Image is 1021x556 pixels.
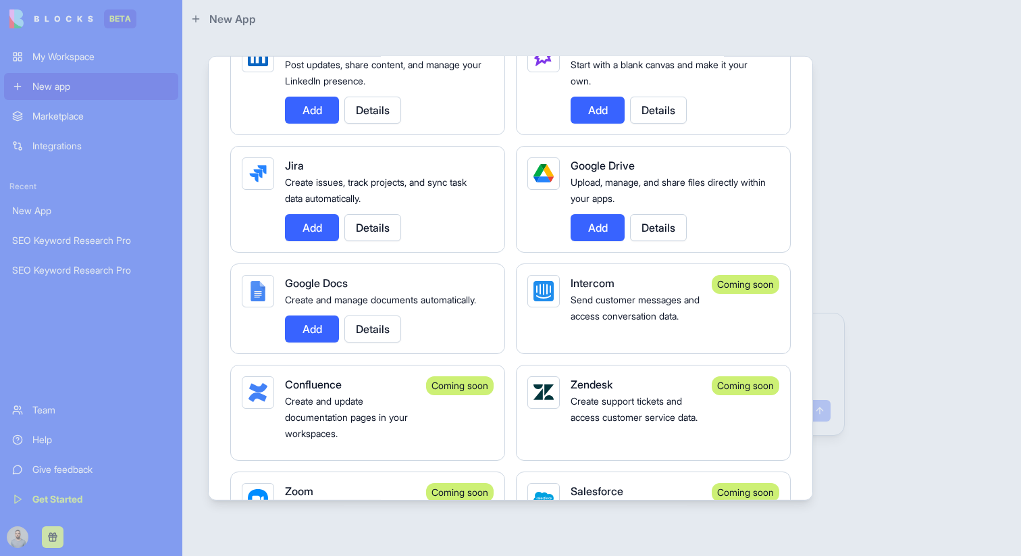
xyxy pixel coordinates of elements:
span: Create issues, track projects, and sync task data automatically. [285,176,467,203]
span: Google Drive [571,158,635,172]
button: Details [630,96,687,123]
button: Details [344,315,401,342]
div: Coming soon [712,274,779,293]
button: Details [630,213,687,241]
span: Upload, manage, and share files directly within your apps. [571,176,766,203]
span: Create support tickets and access customer service data. [571,395,698,422]
span: Zendesk [571,377,612,390]
span: Create and manage documents automatically. [285,293,476,305]
button: Add [285,315,339,342]
span: Zoom [285,484,313,497]
span: Create and update documentation pages in your workspaces. [285,395,408,438]
button: Add [571,96,625,123]
span: Start with a blank canvas and make it your own. [571,58,748,86]
div: Coming soon [712,376,779,395]
button: Details [344,96,401,123]
span: Jira [285,158,304,172]
span: Google Docs [285,276,348,289]
div: Coming soon [426,482,494,501]
button: Add [285,213,339,241]
span: Intercom [571,276,614,289]
div: Coming soon [426,376,494,395]
span: Salesforce [571,484,623,497]
span: Post updates, share content, and manage your LinkedIn presence. [285,58,481,86]
button: Add [571,213,625,241]
div: Coming soon [712,482,779,501]
button: Add [285,96,339,123]
button: Details [344,213,401,241]
span: Send customer messages and access conversation data. [571,293,700,321]
span: Confluence [285,377,342,390]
